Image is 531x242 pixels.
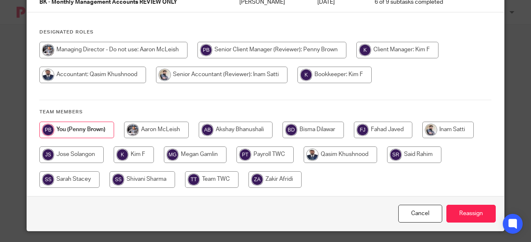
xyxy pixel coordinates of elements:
h4: Team members [39,109,492,115]
h4: Designated Roles [39,29,492,36]
input: Reassign [446,205,496,223]
a: Close this dialog window [398,205,442,223]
